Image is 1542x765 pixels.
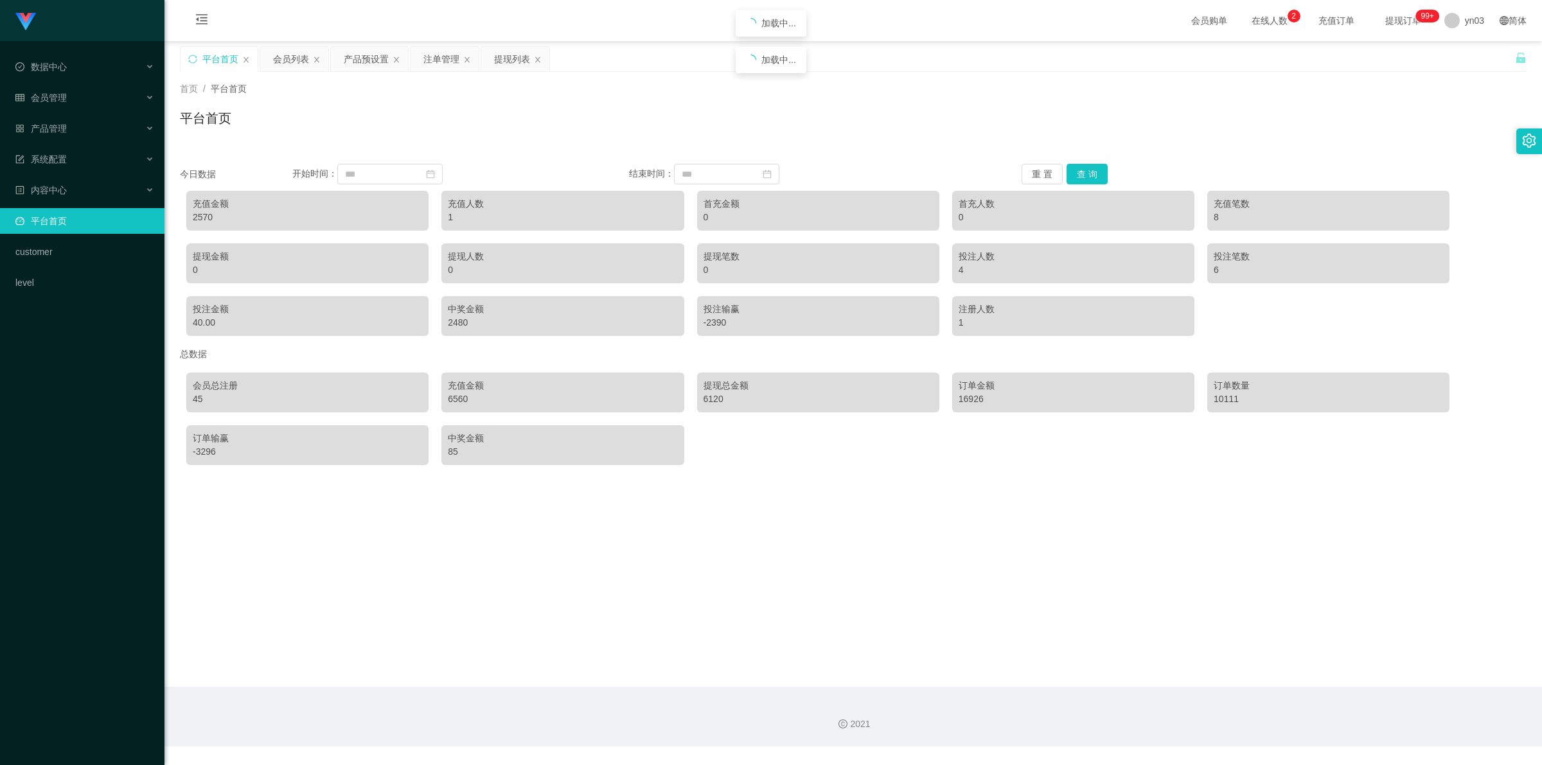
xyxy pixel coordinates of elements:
div: 16926 [959,392,1188,406]
sup: 315 [1415,10,1439,22]
sup: 2 [1288,10,1300,22]
span: 加载中... [761,18,796,28]
div: 0 [704,211,933,224]
div: 6120 [704,392,933,406]
div: 订单输赢 [193,432,422,445]
span: 结束时间： [629,168,674,179]
span: / [203,84,206,94]
a: level [15,270,154,295]
a: 图标: dashboard平台首页 [15,208,154,234]
div: -2390 [704,316,933,330]
div: 充值人数 [448,197,677,211]
div: 订单金额 [959,379,1188,392]
div: 45 [193,392,422,406]
span: 在线人数 [1245,16,1294,25]
i: 图标: profile [15,186,24,195]
div: 投注金额 [193,303,422,316]
div: 1 [959,316,1188,330]
i: 图标: close [242,56,250,64]
span: 提现订单 [1379,16,1428,25]
div: 产品预设置 [344,47,389,71]
i: 图标: close [393,56,400,64]
div: 首充人数 [959,197,1188,211]
div: 2480 [448,316,677,330]
i: icon: loading [746,55,756,65]
div: 中奖金额 [448,432,677,445]
i: icon: loading [746,18,756,28]
div: 4 [959,263,1188,277]
a: customer [15,239,154,265]
span: 充值订单 [1312,16,1361,25]
button: 查 询 [1067,164,1108,184]
span: 数据中心 [15,62,67,72]
div: 2021 [175,717,1532,731]
i: 图标: global [1500,16,1509,25]
i: 图标: check-circle-o [15,62,24,71]
div: 0 [704,263,933,277]
i: 图标: copyright [838,719,847,728]
i: 图标: close [313,56,321,64]
div: 投注输赢 [704,303,933,316]
div: 会员总注册 [193,379,422,392]
div: 注单管理 [423,47,459,71]
i: 图标: calendar [763,170,772,179]
div: 0 [193,263,422,277]
i: 图标: sync [188,55,197,64]
span: 内容中心 [15,185,67,195]
div: 10111 [1214,392,1443,406]
div: 提现笔数 [704,250,933,263]
i: 图标: appstore-o [15,124,24,133]
i: 图标: form [15,155,24,164]
div: 首充金额 [704,197,933,211]
div: 0 [959,211,1188,224]
div: 投注笔数 [1214,250,1443,263]
div: 今日数据 [180,168,292,181]
button: 重 置 [1022,164,1063,184]
div: 提现金额 [193,250,422,263]
i: 图标: close [534,56,542,64]
h1: 平台首页 [180,109,231,128]
p: 2 [1291,10,1296,22]
span: 首页 [180,84,198,94]
div: 1 [448,211,677,224]
div: 充值金额 [448,379,677,392]
div: 投注人数 [959,250,1188,263]
i: 图标: setting [1522,134,1536,148]
img: logo.9652507e.png [15,13,36,31]
div: 中奖金额 [448,303,677,316]
div: 会员列表 [273,47,309,71]
div: 注册人数 [959,303,1188,316]
div: 6 [1214,263,1443,277]
div: 充值笔数 [1214,197,1443,211]
div: 提现人数 [448,250,677,263]
span: 开始时间： [292,168,337,179]
i: 图标: calendar [426,170,435,179]
span: 加载中... [761,55,796,65]
span: 产品管理 [15,123,67,134]
span: 会员管理 [15,92,67,103]
i: 图标: menu-fold [180,1,224,42]
div: 提现列表 [494,47,530,71]
div: 8 [1214,211,1443,224]
i: 图标: close [463,56,471,64]
div: 2570 [193,211,422,224]
div: 总数据 [180,342,1527,366]
div: 订单数量 [1214,379,1443,392]
span: 系统配置 [15,154,67,164]
i: 图标: unlock [1515,52,1527,64]
div: 平台首页 [202,47,238,71]
div: 40.00 [193,316,422,330]
div: -3296 [193,445,422,459]
div: 6560 [448,392,677,406]
div: 提现总金额 [704,379,933,392]
div: 0 [448,263,677,277]
div: 充值金额 [193,197,422,211]
span: 平台首页 [211,84,247,94]
i: 图标: table [15,93,24,102]
div: 85 [448,445,677,459]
